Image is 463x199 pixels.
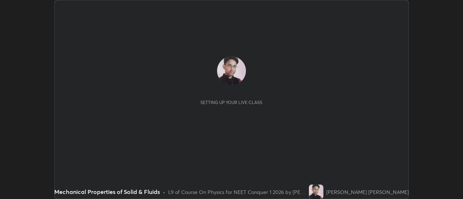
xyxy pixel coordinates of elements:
div: Mechanical Properties of Solid & Fluids [54,187,160,196]
div: Setting up your live class [200,100,262,105]
div: L9 of Course On Physics for NEET Conquer 1 2026 by [PERSON_NAME] [168,188,306,196]
div: • [163,188,165,196]
img: 732756dc83b34261bdadbc1263d8419a.jpg [309,185,323,199]
img: 732756dc83b34261bdadbc1263d8419a.jpg [217,56,246,85]
div: [PERSON_NAME] [PERSON_NAME] [326,188,409,196]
